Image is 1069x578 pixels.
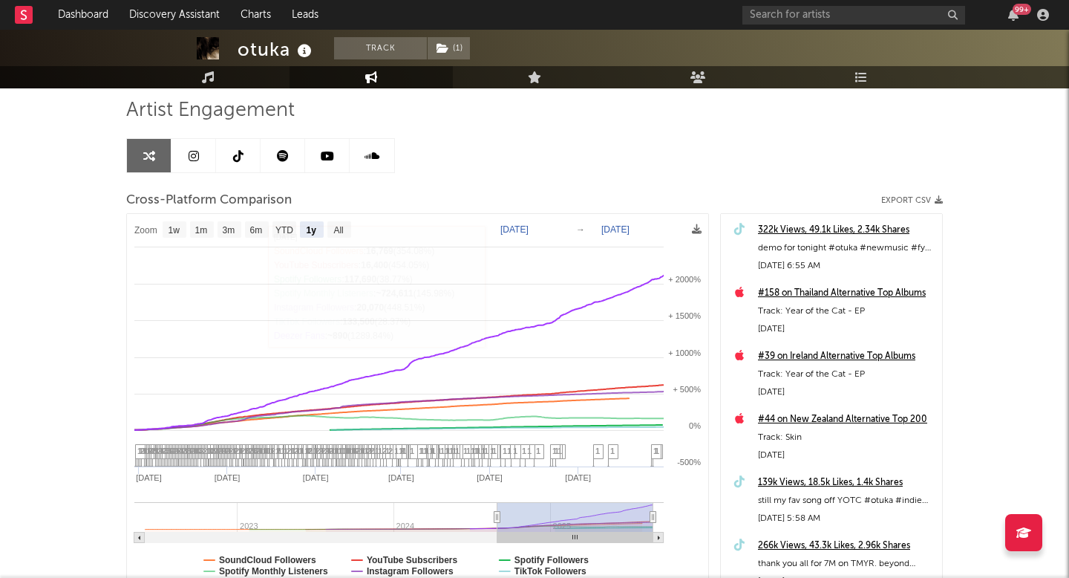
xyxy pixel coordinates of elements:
[238,37,316,62] div: otuka
[275,447,280,455] span: 1
[219,566,328,577] text: Spotify Monthly Listeners
[313,447,317,455] span: 1
[653,447,658,455] span: 1
[423,447,428,455] span: 1
[758,555,935,573] div: thank you all for 7M on TMYR. beyond happy to have this as my top jades song, it means the world ...
[481,447,486,455] span: 1
[303,473,329,482] text: [DATE]
[610,447,615,455] span: 1
[522,447,526,455] span: 1
[552,447,557,455] span: 1
[324,447,329,455] span: 2
[503,447,507,455] span: 1
[146,447,151,455] span: 1
[262,447,267,455] span: 1
[399,447,403,455] span: 1
[500,224,529,235] text: [DATE]
[367,447,371,455] span: 2
[169,225,180,236] text: 1w
[367,555,458,565] text: YouTube Subscribers
[466,447,471,455] span: 1
[350,447,355,455] span: 1
[375,447,379,455] span: 1
[742,6,965,25] input: Search for artists
[338,447,342,455] span: 1
[455,447,460,455] span: 1
[449,447,454,455] span: 1
[758,474,935,492] a: 139k Views, 18.5k Likes, 1.4k Shares
[437,447,442,455] span: 1
[359,447,364,455] span: 1
[250,225,263,236] text: 6m
[668,275,701,284] text: + 2000%
[758,348,935,366] a: #39 on Ireland Alternative Top Albums
[881,196,943,205] button: Export CSV
[203,447,207,455] span: 2
[514,555,589,565] text: Spotify Followers
[758,447,935,464] div: [DATE]
[215,473,241,482] text: [DATE]
[304,447,309,455] span: 1
[294,447,298,455] span: 2
[287,447,291,455] span: 2
[378,447,382,455] span: 1
[429,447,434,455] span: 1
[758,221,935,239] a: 322k Views, 49.1k Likes, 2.34k Shares
[126,102,295,120] span: Artist Engagement
[758,257,935,275] div: [DATE] 6:55 AM
[269,447,274,455] span: 1
[136,473,162,482] text: [DATE]
[223,225,235,236] text: 3m
[595,447,600,455] span: 1
[126,192,292,210] span: Cross-Platform Comparison
[333,225,343,236] text: All
[758,320,935,338] div: [DATE]
[507,447,511,455] span: 1
[243,447,248,455] span: 1
[758,510,935,527] div: [DATE] 5:58 AM
[206,447,210,455] span: 1
[334,37,427,59] button: Track
[298,447,303,455] span: 1
[232,447,236,455] span: 1
[1008,9,1019,21] button: 99+
[558,447,562,455] span: 1
[536,447,540,455] span: 1
[195,225,208,236] text: 1m
[367,566,454,577] text: Instagram Followers
[490,447,494,455] span: 1
[219,555,316,565] text: SoundCloud Followers
[576,224,585,235] text: →
[758,411,935,429] a: #44 on New Zealand Alternative Top 200
[333,447,338,455] span: 1
[281,447,285,455] span: 1
[440,447,445,455] span: 1
[758,537,935,555] div: 266k Views, 43.3k Likes, 2.96k Shares
[364,447,368,455] span: 1
[134,225,157,236] text: Zoom
[471,447,475,455] span: 1
[382,447,387,455] span: 2
[668,311,701,320] text: + 1500%
[385,447,390,455] span: 1
[527,447,532,455] span: 1
[474,447,478,455] span: 1
[1013,4,1031,15] div: 99 +
[427,37,471,59] span: ( 1 )
[307,225,317,236] text: 1y
[410,447,414,455] span: 1
[388,473,414,482] text: [DATE]
[388,447,393,455] span: 2
[514,566,586,577] text: TikTok Followers
[758,492,935,510] div: still my fav song off YOTC #otuka #indie #newmusic #fyp #altrock #indierock #grunge #shoegaze #gr...
[463,447,468,455] span: 1
[477,473,503,482] text: [DATE]
[758,302,935,320] div: Track: Year of the Cat - EP
[758,429,935,447] div: Track: Skin
[318,447,323,455] span: 2
[419,447,423,455] span: 1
